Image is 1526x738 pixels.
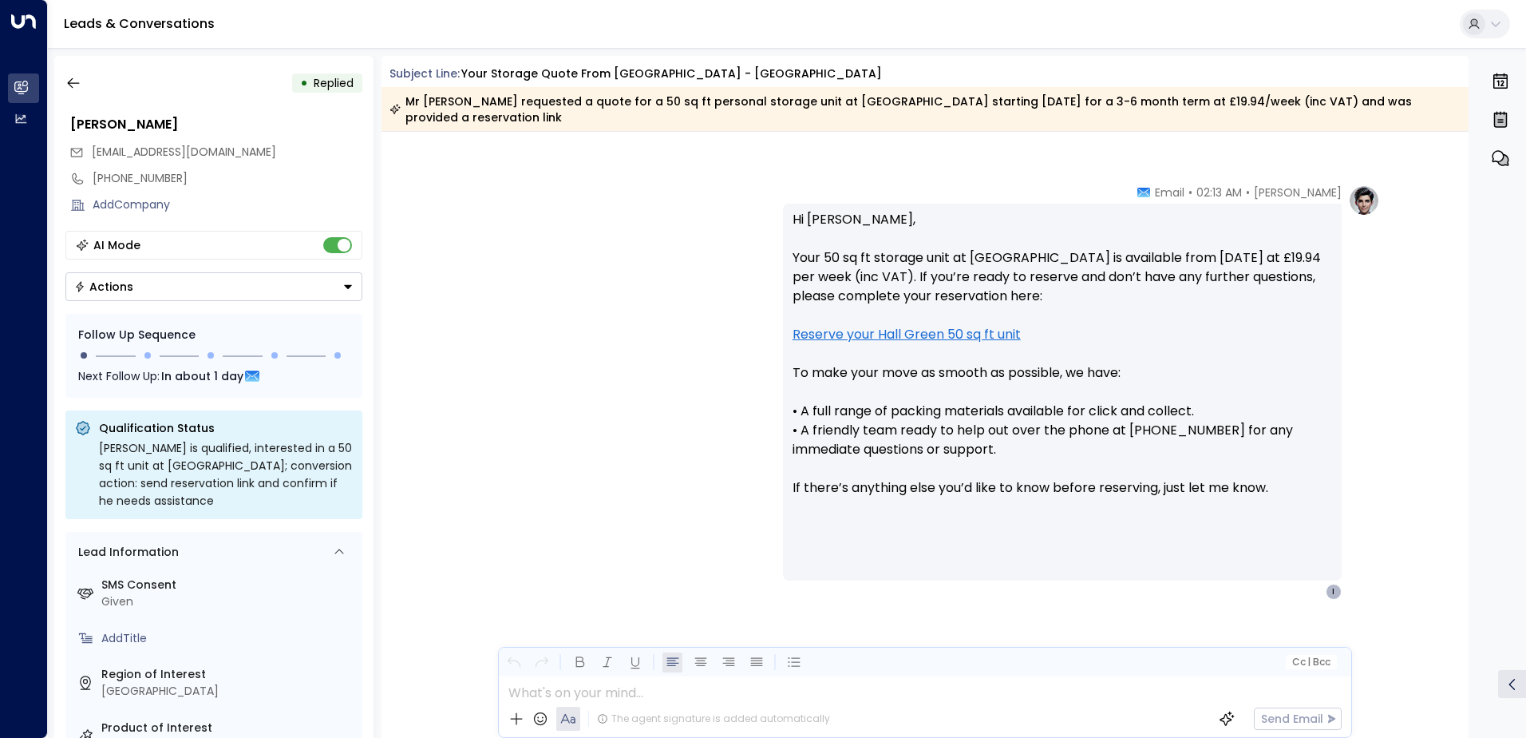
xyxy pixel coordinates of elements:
[78,327,350,343] div: Follow Up Sequence
[73,544,179,561] div: Lead Information
[99,420,353,436] p: Qualification Status
[93,237,140,253] div: AI Mode
[70,115,362,134] div: [PERSON_NAME]
[161,367,243,385] span: In about 1 day
[1307,657,1311,668] span: |
[389,93,1460,125] div: Mr [PERSON_NAME] requested a quote for a 50 sq ft personal storage unit at [GEOGRAPHIC_DATA] star...
[92,144,276,161] span: icarpenter@yahoo.com
[1254,184,1342,200] span: [PERSON_NAME]
[93,196,362,213] div: AddCompany
[101,593,356,610] div: Given
[389,65,460,81] span: Subject Line:
[101,666,356,683] label: Region of Interest
[101,720,356,736] label: Product of Interest
[1188,184,1192,200] span: •
[1348,184,1380,216] img: profile-logo.png
[532,653,551,673] button: Redo
[65,272,362,301] button: Actions
[597,712,830,726] div: The agent signature is added automatically
[300,69,308,97] div: •
[74,280,133,294] div: Actions
[92,144,276,160] span: [EMAIL_ADDRESS][DOMAIN_NAME]
[65,272,362,301] div: Button group with a nested menu
[1155,184,1184,200] span: Email
[1291,657,1330,668] span: Cc Bcc
[1326,584,1342,600] div: I
[1285,655,1336,670] button: Cc|Bcc
[101,683,356,700] div: [GEOGRAPHIC_DATA]
[314,75,354,91] span: Replied
[793,325,1021,344] a: Reserve your Hall Green 50 sq ft unit
[64,14,215,33] a: Leads & Conversations
[99,439,353,510] div: [PERSON_NAME] is qualified, interested in a 50 sq ft unit at [GEOGRAPHIC_DATA]; conversion action...
[93,170,362,187] div: [PHONE_NUMBER]
[78,367,350,385] div: Next Follow Up:
[101,630,356,647] div: AddTitle
[1246,184,1250,200] span: •
[793,210,1332,517] p: Hi [PERSON_NAME], Your 50 sq ft storage unit at [GEOGRAPHIC_DATA] is available from [DATE] at £19...
[101,577,356,593] label: SMS Consent
[461,65,882,82] div: Your storage quote from [GEOGRAPHIC_DATA] - [GEOGRAPHIC_DATA]
[504,653,524,673] button: Undo
[1196,184,1242,200] span: 02:13 AM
